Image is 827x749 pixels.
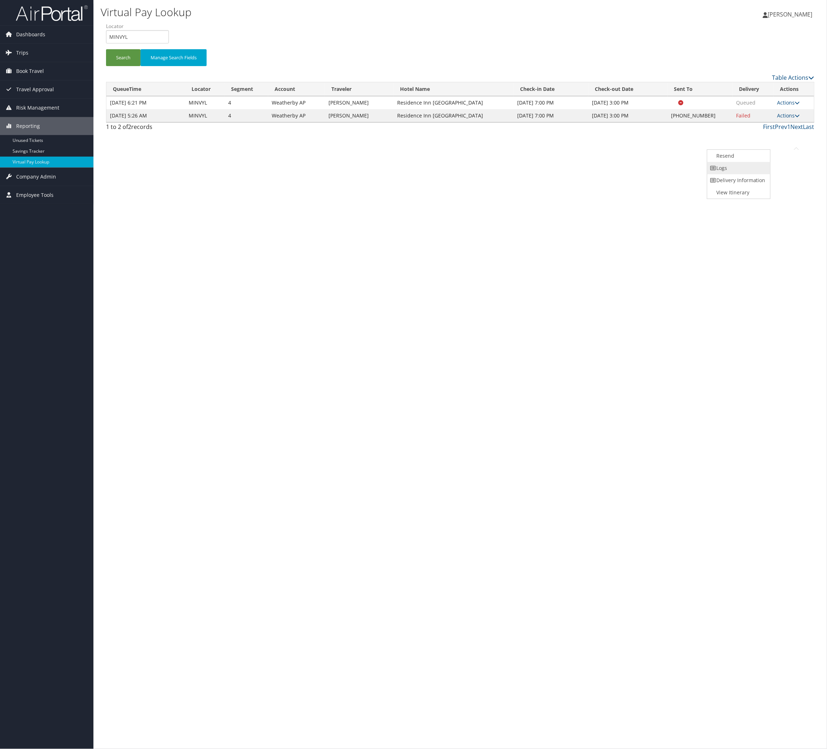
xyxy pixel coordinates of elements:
td: Residence Inn [GEOGRAPHIC_DATA] [394,109,514,122]
a: Resend [707,150,769,162]
span: Travel Approval [16,80,54,98]
th: Segment: activate to sort column ascending [225,82,268,96]
th: Hotel Name: activate to sort column ascending [394,82,514,96]
td: 4 [225,109,268,122]
div: 1 to 2 of records [106,122,275,135]
a: Actions [777,99,800,106]
th: QueueTime: activate to sort column descending [106,82,185,96]
a: Actions [777,112,800,119]
button: Search [106,49,141,66]
td: [DATE] 5:26 AM [106,109,185,122]
td: MINVYL [185,109,225,122]
button: Manage Search Fields [141,49,207,66]
span: Queued [736,99,756,106]
span: Failed [736,112,751,119]
span: Risk Management [16,99,59,117]
td: Weatherby AP [268,109,325,122]
img: airportal-logo.png [16,5,88,22]
td: [DATE] 3:00 PM [588,96,667,109]
span: Reporting [16,117,40,135]
a: First [763,123,775,131]
th: Actions [774,82,814,96]
a: Logs [707,162,769,174]
a: 1 [787,123,791,131]
a: Last [803,123,814,131]
th: Traveler: activate to sort column ascending [325,82,394,96]
label: Locator [106,23,174,30]
td: MINVYL [185,96,225,109]
span: Book Travel [16,62,44,80]
td: [PERSON_NAME] [325,96,394,109]
a: Delivery Information [707,174,769,186]
span: [PERSON_NAME] [768,10,813,18]
td: 4 [225,96,268,109]
span: 2 [128,123,131,131]
th: Sent To: activate to sort column ascending [667,82,732,96]
th: Account: activate to sort column ascending [268,82,325,96]
td: Weatherby AP [268,96,325,109]
td: [DATE] 7:00 PM [514,96,589,109]
td: Residence Inn [GEOGRAPHIC_DATA] [394,96,514,109]
td: [DATE] 7:00 PM [514,109,589,122]
th: Check-in Date: activate to sort column ascending [514,82,589,96]
a: Table Actions [772,74,814,82]
a: [PERSON_NAME] [763,4,820,25]
span: Employee Tools [16,186,54,204]
a: Next [791,123,803,131]
th: Delivery: activate to sort column ascending [733,82,774,96]
span: Dashboards [16,26,45,43]
td: [PERSON_NAME] [325,109,394,122]
td: [PHONE_NUMBER] [667,109,732,122]
h1: Virtual Pay Lookup [101,5,580,20]
th: Check-out Date: activate to sort column ascending [588,82,667,96]
span: Trips [16,44,28,62]
a: Prev [775,123,787,131]
a: View Itinerary [707,186,769,199]
td: [DATE] 3:00 PM [588,109,667,122]
th: Locator: activate to sort column ascending [185,82,225,96]
td: [DATE] 6:21 PM [106,96,185,109]
span: Company Admin [16,168,56,186]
